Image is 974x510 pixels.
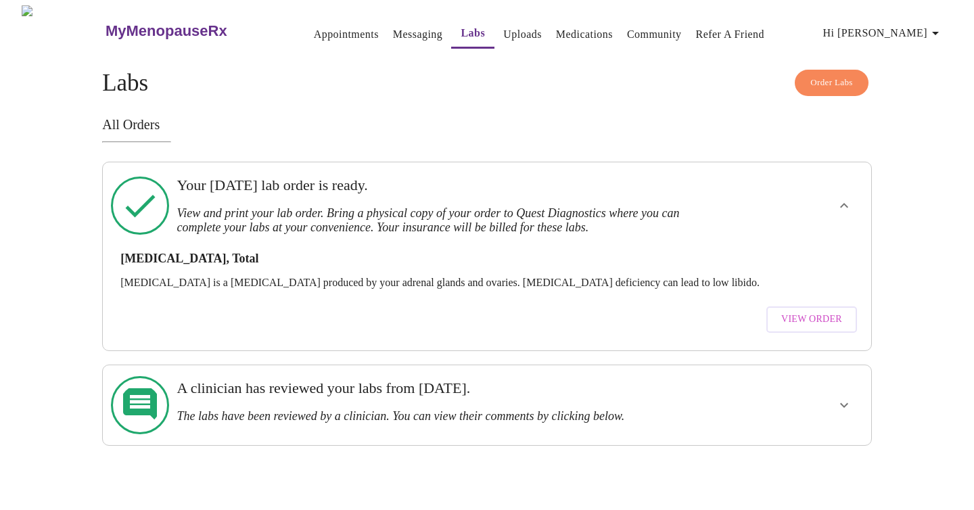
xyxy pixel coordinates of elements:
[781,311,842,328] span: View Order
[503,25,542,44] a: Uploads
[451,20,494,49] button: Labs
[177,379,723,397] h3: A clinician has reviewed your labs from [DATE].
[461,24,485,43] a: Labs
[308,21,384,48] button: Appointments
[766,306,857,333] button: View Order
[551,21,618,48] button: Medications
[795,70,868,96] button: Order Labs
[627,25,682,44] a: Community
[388,21,448,48] button: Messaging
[696,25,765,44] a: Refer a Friend
[177,409,723,423] h3: The labs have been reviewed by a clinician. You can view their comments by clicking below.
[120,252,854,266] h3: [MEDICAL_DATA], Total
[828,389,860,421] button: show more
[823,24,944,43] span: Hi [PERSON_NAME]
[828,189,860,222] button: show more
[810,75,853,91] span: Order Labs
[102,70,872,97] h4: Labs
[102,117,872,133] h3: All Orders
[763,300,860,340] a: View Order
[498,21,547,48] button: Uploads
[314,25,379,44] a: Appointments
[22,5,103,56] img: MyMenopauseRx Logo
[622,21,687,48] button: Community
[120,277,854,289] p: [MEDICAL_DATA] is a [MEDICAL_DATA] produced by your adrenal glands and ovaries. [MEDICAL_DATA] de...
[393,25,442,44] a: Messaging
[177,206,723,235] h3: View and print your lab order. Bring a physical copy of your order to Quest Diagnostics where you...
[177,177,723,194] h3: Your [DATE] lab order is ready.
[103,7,281,55] a: MyMenopauseRx
[556,25,613,44] a: Medications
[818,20,949,47] button: Hi [PERSON_NAME]
[106,22,227,40] h3: MyMenopauseRx
[691,21,770,48] button: Refer a Friend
